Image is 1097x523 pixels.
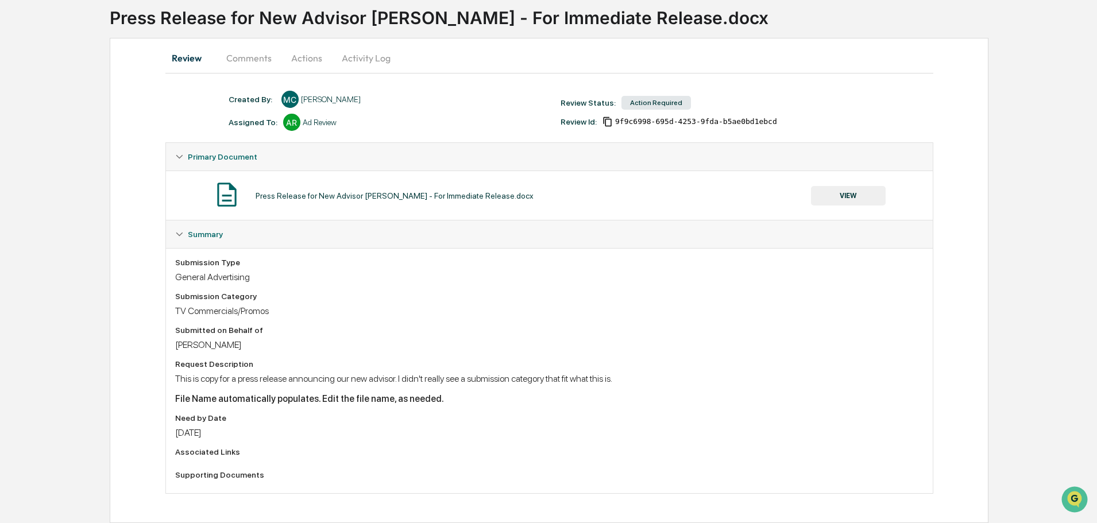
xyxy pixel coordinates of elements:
[166,143,933,171] div: Primary Document
[11,168,21,177] div: 🔎
[811,186,886,206] button: VIEW
[175,292,924,301] div: Submission Category
[283,114,300,131] div: AR
[217,44,281,72] button: Comments
[301,95,361,104] div: [PERSON_NAME]
[166,171,933,220] div: Primary Document
[602,117,613,127] span: Copy Id
[621,96,691,110] div: Action Required
[166,248,933,493] div: Summary
[561,117,597,126] div: Review Id:
[213,180,241,209] img: Document Icon
[175,470,924,479] div: Supporting Documents
[81,194,139,203] a: Powered byPylon
[175,359,924,369] div: Request Description
[11,88,32,109] img: 1746055101610-c473b297-6a78-478c-a979-82029cc54cd1
[615,117,777,126] span: 9f9c6998-695d-4253-9fda-b5ae0bd1ebcd
[256,191,534,200] div: Press Release for New Advisor [PERSON_NAME] - For Immediate Release.docx
[7,162,77,183] a: 🔎Data Lookup
[83,146,92,155] div: 🗄️
[114,195,139,203] span: Pylon
[175,305,924,316] div: TV Commercials/Promos
[39,99,145,109] div: We're available if you need us!
[175,339,924,350] div: [PERSON_NAME]
[175,258,924,267] div: Submission Type
[195,91,209,105] button: Start new chat
[188,152,257,161] span: Primary Document
[281,91,299,108] div: MC
[303,118,337,127] div: Ad Review
[165,44,933,72] div: secondary tabs example
[39,88,188,99] div: Start new chat
[23,166,72,178] span: Data Lookup
[229,118,277,127] div: Assigned To:
[95,145,142,156] span: Attestations
[175,272,924,282] div: General Advertising
[175,373,924,384] div: This is copy for a press release announcing our new advisor. I didn't really see a submission cat...
[175,326,924,335] div: Submitted on Behalf of
[188,230,223,239] span: Summary
[165,44,217,72] button: Review
[23,145,74,156] span: Preclearance
[166,220,933,248] div: Summary
[281,44,333,72] button: Actions
[11,24,209,42] p: How can we help?
[175,393,924,404] div: File Name automatically populates. Edit the file name, as needed.
[229,95,276,104] div: Created By: ‎ ‎
[175,427,924,438] div: [DATE]
[11,146,21,155] div: 🖐️
[1060,485,1091,516] iframe: Open customer support
[175,413,924,423] div: Need by Date
[561,98,616,107] div: Review Status:
[7,140,79,161] a: 🖐️Preclearance
[79,140,147,161] a: 🗄️Attestations
[333,44,400,72] button: Activity Log
[175,447,924,456] div: Associated Links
